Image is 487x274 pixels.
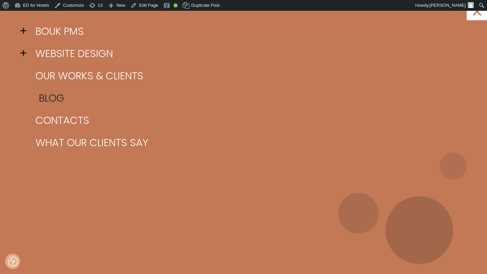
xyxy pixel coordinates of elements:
button: Consent Preferences [8,256,18,267]
a: Our works & clients [30,65,467,87]
a: BOUK PMS [30,20,467,43]
a: Website design [30,43,467,65]
a: Blog [34,87,470,109]
div: Good [173,3,178,7]
img: Revisit consent button [8,256,18,267]
a: Contacts [30,109,467,132]
a: What our clients say [30,132,467,154]
span: [PERSON_NAME] [430,3,466,8]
